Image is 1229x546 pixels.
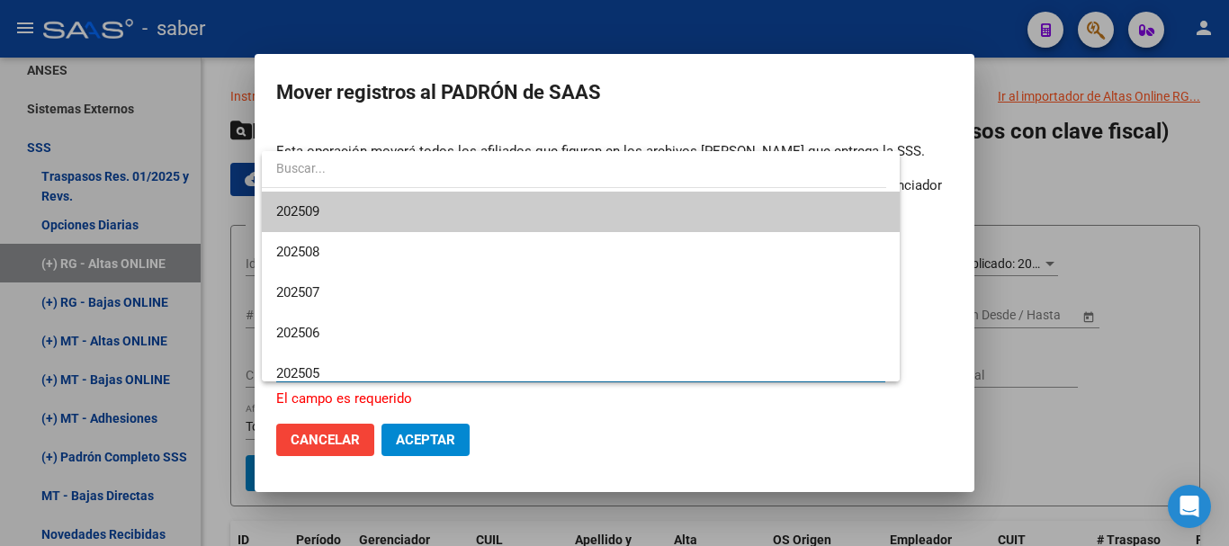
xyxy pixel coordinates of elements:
span: 202508 [276,244,319,260]
input: dropdown search [262,149,886,187]
span: 202505 [276,365,319,381]
div: Open Intercom Messenger [1168,485,1211,528]
span: 202506 [276,325,319,341]
span: 202507 [276,284,319,300]
span: 202509 [276,203,319,219]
